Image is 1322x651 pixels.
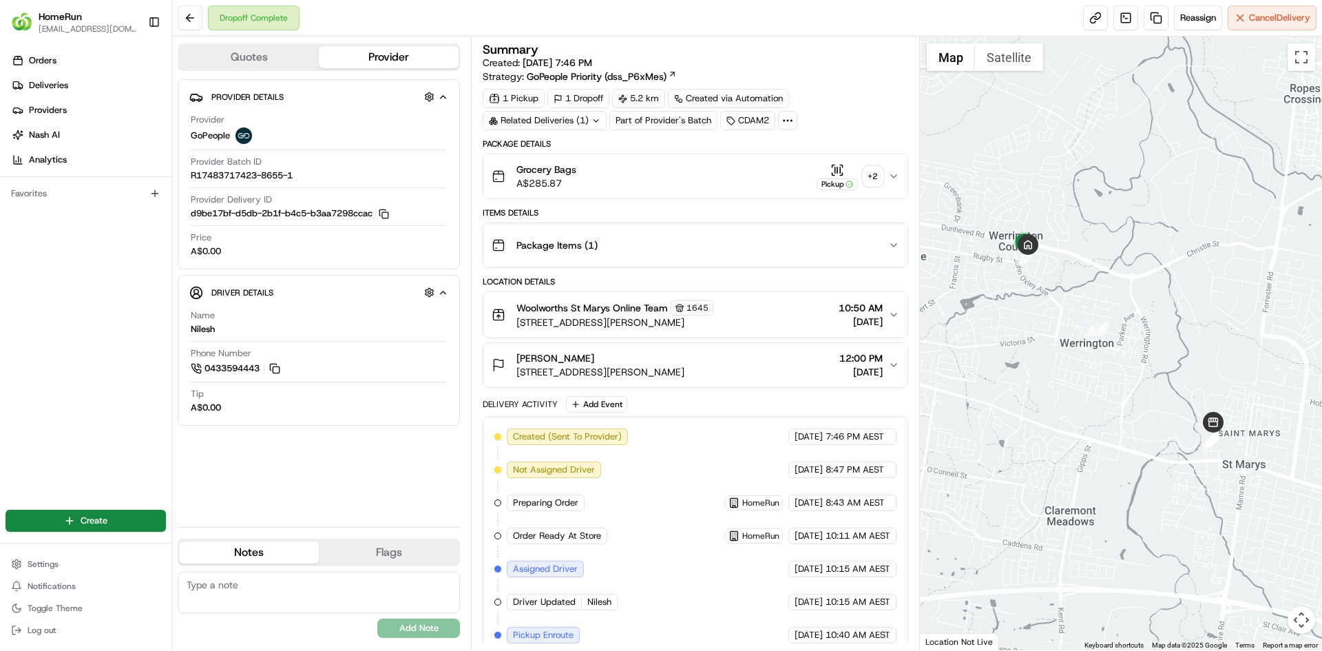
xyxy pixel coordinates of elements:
[1180,12,1216,24] span: Reassign
[39,10,82,23] span: HomeRun
[527,70,667,83] span: GoPeople Priority (dss_P6xMes)
[29,104,67,116] span: Providers
[1084,322,1100,337] div: 8
[920,633,999,650] div: Location Not Live
[191,347,251,360] span: Phone Number
[179,541,319,564] button: Notes
[189,281,448,304] button: Driver Details
[29,54,56,67] span: Orders
[839,315,883,329] span: [DATE]
[826,629,890,641] span: 10:40 AM AEST
[1288,43,1315,71] button: Toggle fullscreen view
[191,245,221,258] span: A$0.00
[795,497,823,509] span: [DATE]
[191,361,282,376] a: 0433594443
[566,396,627,413] button: Add Event
[11,11,33,33] img: HomeRun
[29,79,68,92] span: Deliveries
[817,178,858,190] div: Pickup
[483,223,907,267] button: Package Items (1)
[686,302,709,313] span: 1645
[191,323,215,335] div: Nilesh
[319,46,459,68] button: Provider
[1204,431,1219,446] div: 6
[927,43,975,71] button: Show street map
[191,231,211,244] span: Price
[1174,6,1222,30] button: Reassign
[516,238,598,252] span: Package Items ( 1 )
[1203,432,1218,447] div: 5
[527,70,677,83] a: GoPeople Priority (dss_P6xMes)
[191,156,262,168] span: Provider Batch ID
[516,365,684,379] span: [STREET_ADDRESS][PERSON_NAME]
[795,563,823,575] span: [DATE]
[742,497,779,508] span: HomeRun
[1228,6,1316,30] button: CancelDelivery
[547,89,609,108] div: 1 Dropoff
[513,431,622,443] span: Created (Sent To Provider)
[587,596,611,608] span: Nilesh
[839,351,883,365] span: 12:00 PM
[817,163,858,190] button: Pickup
[28,603,83,614] span: Toggle Theme
[6,183,166,205] div: Favorites
[191,114,224,126] span: Provider
[839,301,883,315] span: 10:50 AM
[742,530,779,541] span: HomeRun
[483,399,558,410] div: Delivery Activity
[29,154,67,166] span: Analytics
[191,402,221,414] div: A$0.00
[39,23,137,34] span: [EMAIL_ADDRESS][DOMAIN_NAME]
[826,431,884,443] span: 7:46 PM AEST
[1016,250,1031,265] div: 10
[839,365,883,379] span: [DATE]
[1204,431,1219,446] div: 7
[817,163,883,190] button: Pickup+2
[6,555,166,574] button: Settings
[6,599,166,618] button: Toggle Theme
[6,50,171,72] a: Orders
[191,169,293,182] span: R17483717423-8655-1
[483,111,607,130] div: Related Deliveries (1)
[483,276,907,287] div: Location Details
[923,632,969,650] a: Open this area in Google Maps (opens a new window)
[6,74,171,96] a: Deliveries
[1152,641,1227,649] span: Map data ©2025 Google
[863,167,883,186] div: + 2
[483,138,907,149] div: Package Details
[483,89,545,108] div: 1 Pickup
[795,596,823,608] span: [DATE]
[1235,641,1255,649] a: Terms
[516,301,668,315] span: Woolworths St Marys Online Team
[1249,12,1310,24] span: Cancel Delivery
[975,43,1043,71] button: Show satellite imagery
[6,621,166,640] button: Log out
[179,46,319,68] button: Quotes
[523,56,592,69] span: [DATE] 7:46 PM
[191,130,230,142] span: GoPeople
[513,563,578,575] span: Assigned Driver
[795,464,823,476] span: [DATE]
[81,515,107,527] span: Create
[826,563,890,575] span: 10:15 AM AEST
[483,70,677,83] div: Strategy:
[720,111,775,130] div: CDAM2
[191,309,215,322] span: Name
[516,316,713,329] span: [STREET_ADDRESS][PERSON_NAME]
[28,581,76,592] span: Notifications
[483,292,907,338] button: Woolworths St Marys Online Team1645[STREET_ADDRESS][PERSON_NAME]10:50 AM[DATE]
[826,530,890,542] span: 10:11 AM AEST
[483,56,592,70] span: Created:
[6,99,171,121] a: Providers
[513,596,576,608] span: Driver Updated
[235,127,252,144] img: gopeople_logo.png
[795,629,823,641] span: [DATE]
[513,464,595,476] span: Not Assigned Driver
[795,530,823,542] span: [DATE]
[483,154,907,198] button: Grocery BagsA$285.87Pickup+2
[6,510,166,532] button: Create
[28,559,59,570] span: Settings
[1288,606,1315,634] button: Map camera controls
[795,431,823,443] span: [DATE]
[483,43,538,56] h3: Summary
